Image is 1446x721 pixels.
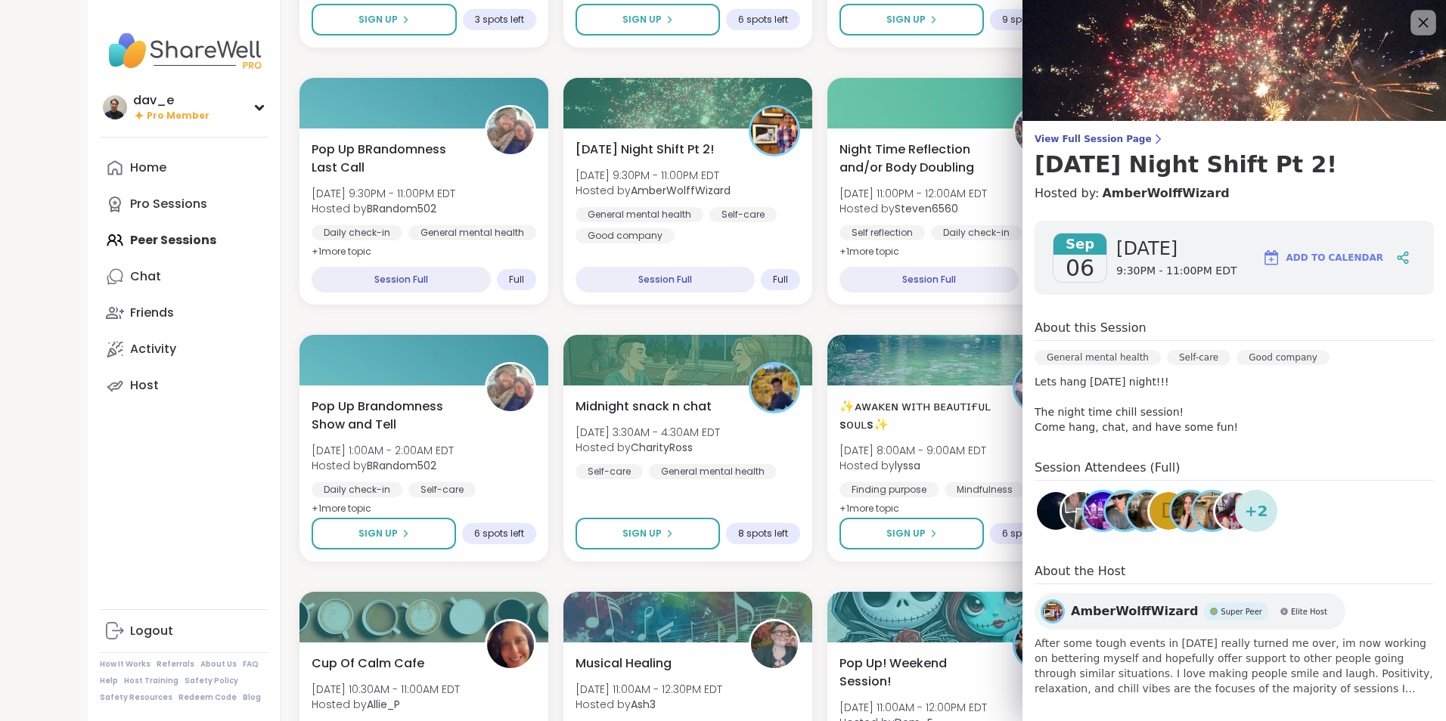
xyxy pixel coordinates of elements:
span: Full [509,274,524,286]
span: Hosted by [312,458,454,473]
img: CharityRoss [751,364,798,411]
span: Sign Up [358,527,398,540]
img: AmberWolffWizard [1043,602,1063,621]
button: Sign Up [312,4,457,36]
b: BRandom502 [367,458,436,473]
h4: About the Host [1035,562,1434,584]
b: Ash3 [631,697,656,712]
img: QueenOfTheNight [1037,492,1075,530]
span: Pro Member [147,110,209,122]
a: Jill_LadyOfTheMountain [1191,490,1233,532]
a: Pro Sessions [100,186,268,222]
b: Allie_P [367,697,400,712]
h4: Hosted by: [1035,184,1434,203]
span: + 2 [1245,500,1268,522]
a: Safety Resources [100,692,172,703]
span: Elite Host [1291,606,1327,617]
a: Friends [100,295,268,331]
a: Host Training [124,676,178,686]
img: Brandon84 [1084,492,1122,530]
span: After some tough events in [DATE] really turned me over, im now working on bettering myself and h... [1035,636,1434,696]
div: Session Full [839,267,1019,292]
a: Home [100,150,268,186]
img: AliciaMarie [1128,492,1165,530]
button: Sign Up [839,518,984,549]
b: lyssa [895,458,920,473]
span: 6 spots left [474,528,524,540]
div: Self-care [408,482,476,497]
div: Host [130,377,159,394]
p: Lets hang [DATE] night!!! The night time chill session! Come hang, chat, and have some fun! [1035,374,1434,435]
span: Hosted by [576,440,720,455]
span: Sign Up [886,13,926,26]
span: [DATE] 11:00AM - 12:30PM EDT [576,682,722,697]
a: AmberWolffWizardAmberWolffWizardSuper PeerSuper PeerElite HostElite Host [1035,593,1345,630]
a: Taytay2025 [1060,490,1102,532]
span: Cup Of Calm Cafe [312,654,424,673]
span: Musical Healing [576,654,672,673]
a: Brandon84 [1081,490,1124,532]
div: Daily check-in [312,225,402,240]
div: Home [130,159,166,176]
img: Taytay2025 [1062,492,1100,530]
div: Mindfulness [945,482,1025,497]
span: Hosted by [839,458,986,473]
span: Sep [1053,234,1106,255]
span: [DATE] 1:00AM - 2:00AM EDT [312,443,454,458]
span: Sign Up [358,13,398,26]
span: AmberWolffWizard [1071,602,1198,620]
a: Redeem Code [178,692,237,703]
div: Daily check-in [312,482,402,497]
div: Pro Sessions [130,196,207,212]
span: Super Peer [1221,606,1262,617]
span: Full [773,274,788,286]
div: Good company [576,228,675,243]
img: Jasmine95 [1215,492,1253,530]
span: [DATE] 11:00AM - 12:00PM EDT [839,700,987,715]
span: [DATE] 10:30AM - 11:00AM EDT [312,682,460,697]
div: Chat [130,268,161,285]
span: [DATE] 9:30PM - 11:00PM EDT [576,168,731,183]
div: Good company [1237,350,1330,365]
span: Hosted by [576,697,722,712]
img: Ash3 [751,621,798,668]
img: ShareWell Logomark [1262,249,1280,267]
a: Host [100,367,268,404]
img: Elite Host [1280,608,1288,615]
a: Referrals [157,659,194,670]
div: Self-care [709,207,777,222]
h4: Session Attendees (Full) [1035,459,1434,481]
div: Daily check-in [931,225,1022,240]
div: General mental health [649,464,777,479]
a: d [1147,490,1190,532]
div: Session Full [312,267,491,292]
img: ShareWell Nav Logo [100,24,268,77]
button: Add to Calendar [1255,240,1390,276]
a: QueenOfTheNight [1035,490,1077,532]
a: FAQ [243,659,259,670]
span: [DATE] 9:30PM - 11:00PM EDT [312,186,455,201]
span: 3 spots left [475,14,524,26]
button: Sign Up [839,4,984,36]
div: General mental health [1035,350,1161,365]
div: Self-care [576,464,643,479]
span: 06 [1066,255,1094,282]
a: Activity [100,331,268,367]
span: d [1161,497,1176,526]
a: How It Works [100,659,150,670]
div: General mental health [576,207,703,222]
button: Sign Up [312,518,456,549]
span: Night Time Reflection and/or Body Doubling [839,141,996,177]
img: Super Peer [1210,608,1218,615]
span: [DATE] 11:00PM - 12:00AM EDT [839,186,987,201]
img: shelleehance [1171,492,1209,530]
span: View Full Session Page [1035,133,1434,145]
button: Sign Up [576,4,720,36]
div: Friends [130,305,174,321]
div: Logout [130,623,173,639]
span: 9 spots left [1002,14,1052,26]
span: 9:30PM - 11:00PM EDT [1116,264,1237,279]
a: AliciaMarie [1125,490,1168,532]
div: General mental health [408,225,536,240]
h4: About this Session [1035,319,1147,337]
